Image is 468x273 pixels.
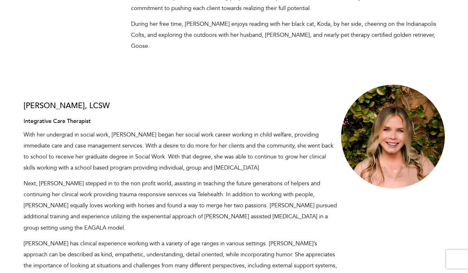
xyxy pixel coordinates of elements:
[24,129,337,173] p: With her undergrad in social work, [PERSON_NAME] began her social work career working in child we...
[24,118,337,125] h4: Integrative Care Therapist
[24,178,337,233] p: Next, [PERSON_NAME] stepped in to the non profit world, assisting in teaching the future generati...
[24,102,337,110] h3: [PERSON_NAME], LCSW
[131,19,445,52] p: During her free time, [PERSON_NAME] enjoys reading with her black cat, Koda, by her side, cheerin...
